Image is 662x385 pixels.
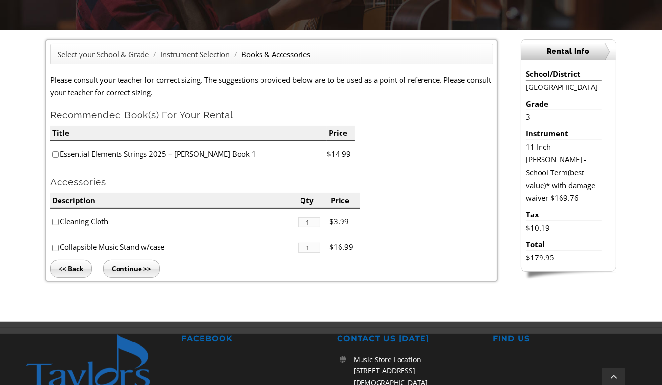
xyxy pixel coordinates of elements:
[526,140,602,204] li: 11 Inch [PERSON_NAME] - School Term(best value)* with damage waiver $169.76
[50,126,327,141] li: Title
[327,141,355,167] li: $14.99
[58,49,149,59] a: Select your School & Grade
[103,260,160,278] input: Continue >>
[526,238,602,251] li: Total
[232,49,240,59] span: /
[329,209,361,235] li: $3.99
[521,272,616,280] img: sidebar-footer.png
[329,193,361,209] li: Price
[50,73,493,99] p: Please consult your teacher for correct sizing. The suggestions provided below are to be used as ...
[50,176,493,188] h2: Accessories
[526,67,602,81] li: School/District
[526,97,602,110] li: Grade
[151,49,159,59] span: /
[50,260,92,278] input: << Back
[50,209,298,235] li: Cleaning Cloth
[526,110,602,123] li: 3
[50,141,327,167] li: Essential Elements Strings 2025 – [PERSON_NAME] Book 1
[526,221,602,234] li: $10.19
[329,234,361,260] li: $16.99
[526,208,602,221] li: Tax
[50,109,493,121] h2: Recommended Book(s) For Your Rental
[526,251,602,264] li: $179.95
[526,127,602,140] li: Instrument
[526,81,602,93] li: [GEOGRAPHIC_DATA]
[327,126,355,141] li: Price
[521,43,616,60] h2: Rental Info
[298,193,329,209] li: Qty
[181,334,325,344] h2: FACEBOOK
[493,334,636,344] h2: FIND US
[241,48,310,61] li: Books & Accessories
[50,234,298,260] li: Collapsible Music Stand w/case
[160,49,230,59] a: Instrument Selection
[337,334,481,344] h2: CONTACT US [DATE]
[50,193,298,209] li: Description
